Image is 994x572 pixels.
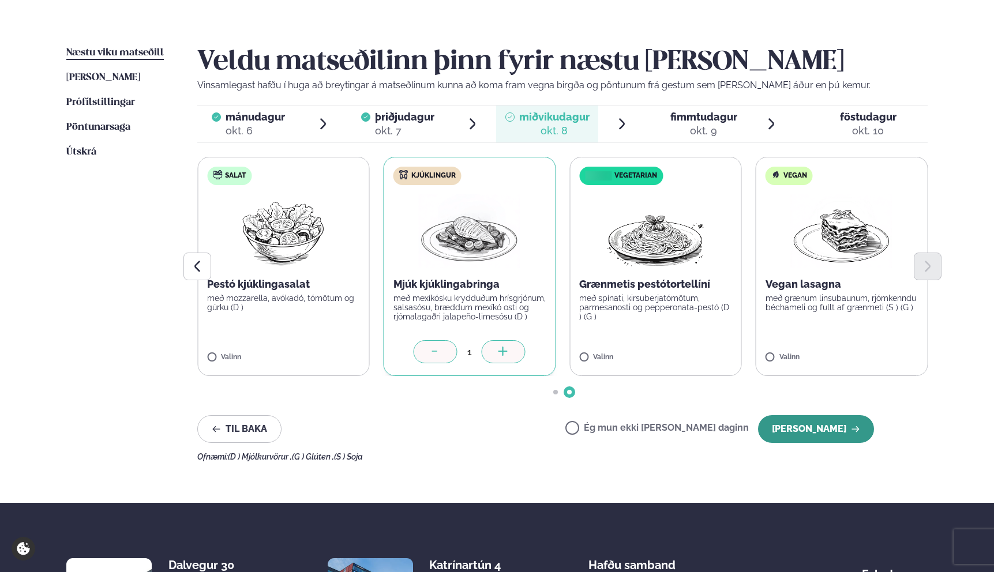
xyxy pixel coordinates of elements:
div: 1 [457,345,482,359]
p: Vinsamlegast hafðu í huga að breytingar á matseðlinum kunna að koma fram vegna birgða og pöntunum... [197,78,928,92]
a: Pöntunarsaga [66,121,130,134]
span: miðvikudagur [519,111,590,123]
img: icon [582,171,614,182]
a: Næstu viku matseðill [66,46,164,60]
p: með mexíkósku krydduðum hrísgrjónum, salsasósu, bræddum mexíkó osti og rjómalagaðri jalapeño-lime... [393,293,546,321]
a: Útskrá [66,145,96,159]
div: okt. 7 [375,124,434,138]
div: Dalvegur 30 [168,558,260,572]
span: Pöntunarsaga [66,122,130,132]
h2: Veldu matseðilinn þinn fyrir næstu [PERSON_NAME] [197,46,928,78]
a: [PERSON_NAME] [66,71,140,85]
div: okt. 9 [670,124,737,138]
div: okt. 6 [226,124,285,138]
button: Previous slide [183,253,211,280]
span: þriðjudagur [375,111,434,123]
span: Go to slide 1 [553,390,558,394]
span: (G ) Glúten , [292,452,334,461]
img: salad.svg [213,170,222,179]
p: með mozzarella, avókadó, tómötum og gúrku (D ) [207,293,360,312]
span: (S ) Soja [334,452,363,461]
p: Vegan lasagna [766,277,918,291]
img: Vegan.svg [771,170,781,179]
p: með spínati, kirsuberjatómötum, parmesanosti og pepperonata-pestó (D ) (G ) [579,293,732,321]
p: Pestó kjúklingasalat [207,277,360,291]
span: Go to slide 2 [567,390,572,394]
span: (D ) Mjólkurvörur , [228,452,292,461]
span: Hafðu samband [588,549,676,572]
button: Til baka [197,415,282,443]
div: Ofnæmi: [197,452,928,461]
img: Spagetti.png [605,194,706,268]
img: chicken.svg [399,170,408,179]
p: Mjúk kjúklingabringa [393,277,546,291]
button: [PERSON_NAME] [758,415,874,443]
p: Grænmetis pestótortellíní [579,277,732,291]
span: Kjúklingur [411,171,456,180]
img: Lasagna.png [791,194,892,268]
span: Salat [225,171,246,180]
img: Chicken-breast.png [419,194,520,268]
span: mánudagur [226,111,285,123]
img: Salad.png [232,194,335,268]
div: Katrínartún 4 [429,558,521,572]
span: Næstu viku matseðill [66,48,164,58]
a: Cookie settings [12,537,35,560]
span: Vegetarian [614,171,657,180]
span: föstudagur [840,111,897,123]
div: okt. 10 [840,124,897,138]
span: fimmtudagur [670,111,737,123]
span: [PERSON_NAME] [66,73,140,82]
span: Prófílstillingar [66,97,135,107]
div: okt. 8 [519,124,590,138]
span: Vegan [783,171,807,180]
button: Next slide [914,253,942,280]
span: Útskrá [66,147,96,157]
a: Prófílstillingar [66,96,135,110]
p: með grænum linsubaunum, rjómkenndu béchameli og fullt af grænmeti (S ) (G ) [766,293,918,312]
